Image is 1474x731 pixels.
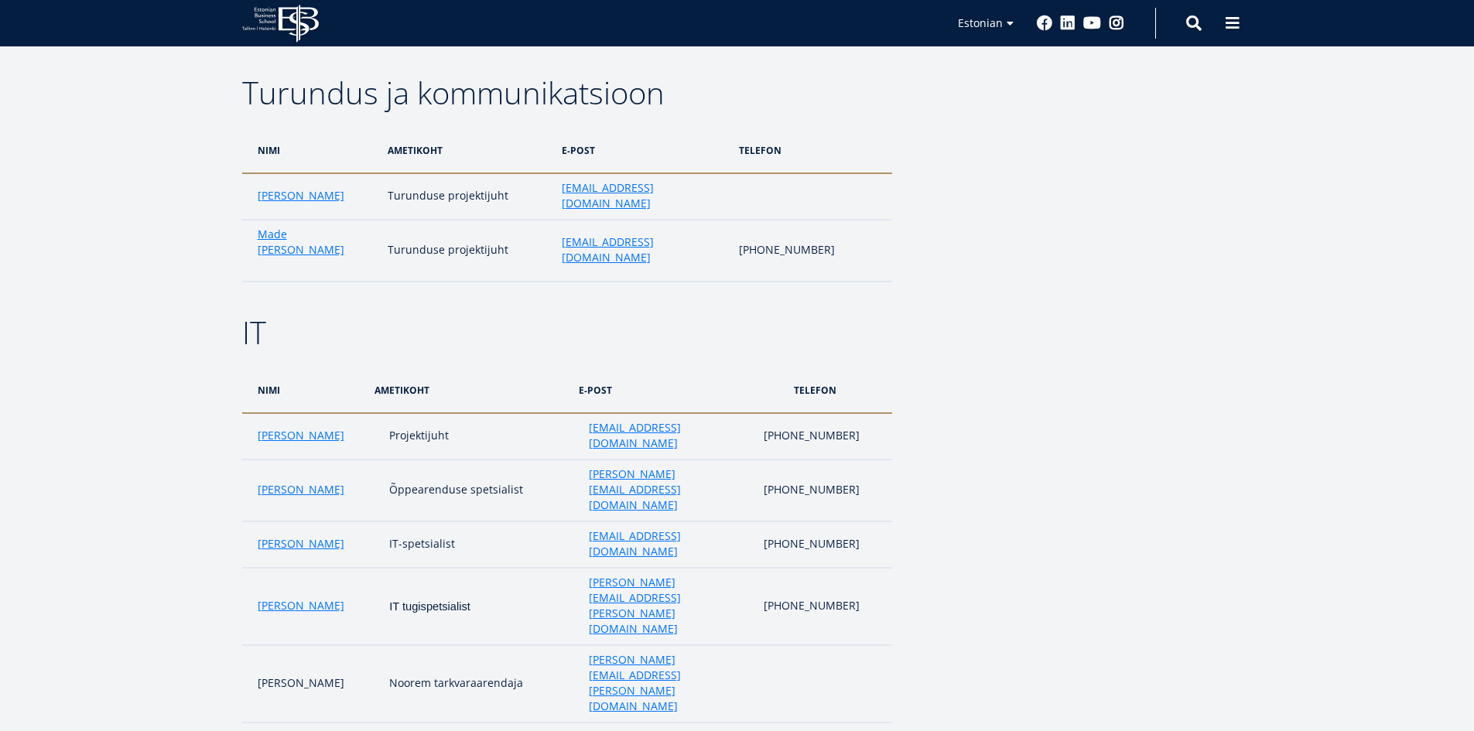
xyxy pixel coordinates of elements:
h2: IT [242,313,892,352]
a: [PERSON_NAME] [258,428,344,443]
td: [PHONE_NUMBER] [756,568,891,645]
a: [PERSON_NAME] [258,482,344,497]
td: [PHONE_NUMBER] [731,220,891,282]
th: nimi [242,128,381,173]
a: [EMAIL_ADDRESS][DOMAIN_NAME] [562,180,724,211]
th: e-post [571,367,786,413]
a: [PERSON_NAME][EMAIL_ADDRESS][DOMAIN_NAME] [589,466,749,513]
th: nimi [242,367,367,413]
td: [PHONE_NUMBER] [756,459,891,521]
td: [PHONE_NUMBER] [756,521,891,568]
td: Projektijuht [381,414,581,459]
a: Youtube [1083,15,1101,31]
a: [EMAIL_ADDRESS][DOMAIN_NAME] [562,234,724,265]
a: [PERSON_NAME] [258,598,344,613]
td: Turunduse projektijuht [380,173,554,220]
a: [PERSON_NAME][EMAIL_ADDRESS][PERSON_NAME][DOMAIN_NAME] [589,575,749,637]
a: [PERSON_NAME] [258,188,344,203]
td: Noorem tarkvaraarendaja [381,645,581,722]
a: Linkedin [1060,15,1076,31]
td: [PHONE_NUMBER] [756,414,891,459]
a: Made [PERSON_NAME] [258,227,373,258]
th: ametikoht [380,128,554,173]
h2: Turundus ja kommunikatsioon [242,73,892,112]
a: [EMAIL_ADDRESS][DOMAIN_NAME] [589,420,749,451]
td: Turunduse projektijuht [380,220,554,282]
a: [EMAIL_ADDRESS][DOMAIN_NAME] [589,528,749,559]
th: ametikoht [367,367,571,413]
span: IT tugispetsialist [389,600,470,613]
th: e-post [554,128,732,173]
a: Facebook [1037,15,1052,31]
td: IT-spetsialist [381,521,581,568]
td: Õppearenduse spetsialist [381,459,581,521]
th: telefon [786,367,891,413]
th: telefon [731,128,891,173]
a: Instagram [1109,15,1124,31]
a: [PERSON_NAME][EMAIL_ADDRESS][PERSON_NAME][DOMAIN_NAME] [589,652,749,714]
a: [PERSON_NAME] [258,536,344,552]
td: [PERSON_NAME] [242,645,382,722]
